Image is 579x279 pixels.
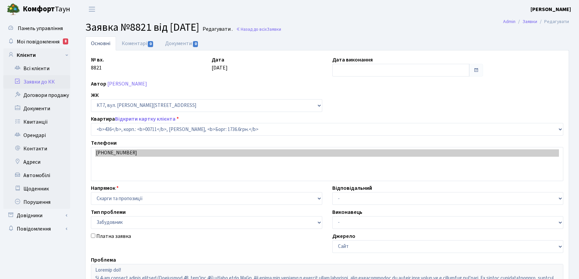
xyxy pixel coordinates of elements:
[493,15,579,29] nav: breadcrumb
[3,169,70,182] a: Автомобілі
[91,80,106,88] label: Автор
[159,36,204,50] a: Документи
[503,18,515,25] a: Admin
[3,102,70,115] a: Документи
[332,184,372,192] label: Відповідальний
[207,56,327,77] div: [DATE]
[3,75,70,89] a: Заявки до КК
[91,91,99,99] label: ЖК
[23,4,55,14] b: Комфорт
[23,4,70,15] span: Таун
[91,115,179,123] label: Квартира
[3,182,70,195] a: Щоденник
[332,232,355,240] label: Джерело
[85,20,199,35] span: Заявка №8821 від [DATE]
[201,26,233,32] small: Редагувати .
[531,6,571,13] b: [PERSON_NAME]
[116,36,159,50] a: Коментарі
[3,115,70,129] a: Квитанції
[212,56,224,64] label: Дата
[3,222,70,236] a: Повідомлення
[523,18,537,25] a: Заявки
[85,36,116,50] a: Основні
[91,216,322,229] select: )
[3,195,70,209] a: Порушення
[332,56,373,64] label: Дата виконання
[7,3,20,16] img: logo.png
[193,41,198,47] span: 0
[3,142,70,155] a: Контакти
[17,38,60,45] span: Мої повідомлення
[531,5,571,13] a: [PERSON_NAME]
[236,26,281,32] a: Назад до всіхЗаявки
[91,208,126,216] label: Тип проблеми
[148,41,153,47] span: 0
[332,208,362,216] label: Виконавець
[63,38,68,44] div: 8
[267,26,281,32] span: Заявки
[91,139,117,147] label: Телефони
[3,89,70,102] a: Договори продажу
[84,4,100,15] button: Переключити навігацію
[91,56,104,64] label: № вх.
[96,232,131,240] label: Платна заявка
[115,115,176,123] a: Відкрити картку клієнта
[86,56,207,77] div: 8821
[3,209,70,222] a: Довідники
[18,25,63,32] span: Панель управління
[537,18,569,25] li: Редагувати
[91,123,563,136] select: )
[3,35,70,48] a: Мої повідомлення8
[91,256,116,264] label: Проблема
[3,22,70,35] a: Панель управління
[3,48,70,62] a: Клієнти
[3,155,70,169] a: Адреси
[107,80,147,88] a: [PERSON_NAME]
[3,129,70,142] a: Орендарі
[3,62,70,75] a: Всі клієнти
[91,184,119,192] label: Напрямок
[95,149,559,157] option: [PHONE_NUMBER]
